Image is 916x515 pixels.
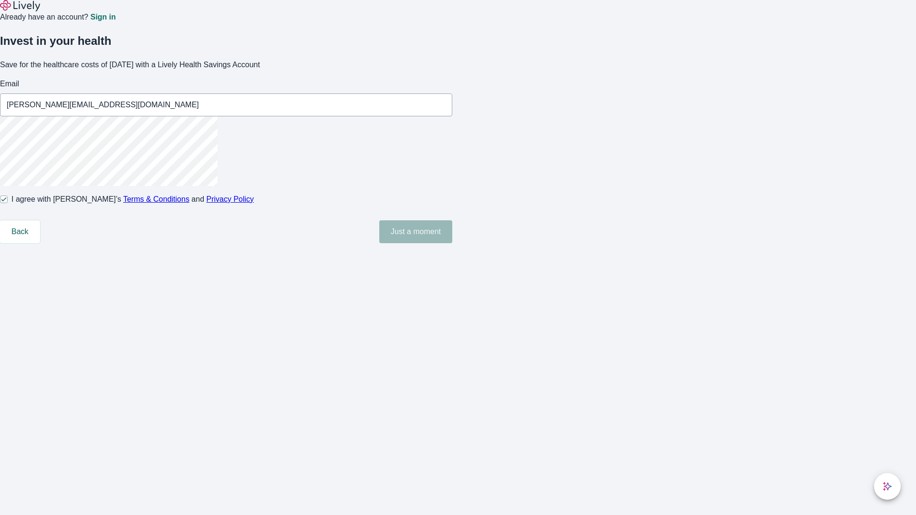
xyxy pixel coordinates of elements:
[11,194,254,205] span: I agree with [PERSON_NAME]’s and
[883,482,892,491] svg: Lively AI Assistant
[90,13,115,21] a: Sign in
[123,195,189,203] a: Terms & Conditions
[207,195,254,203] a: Privacy Policy
[874,473,901,500] button: chat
